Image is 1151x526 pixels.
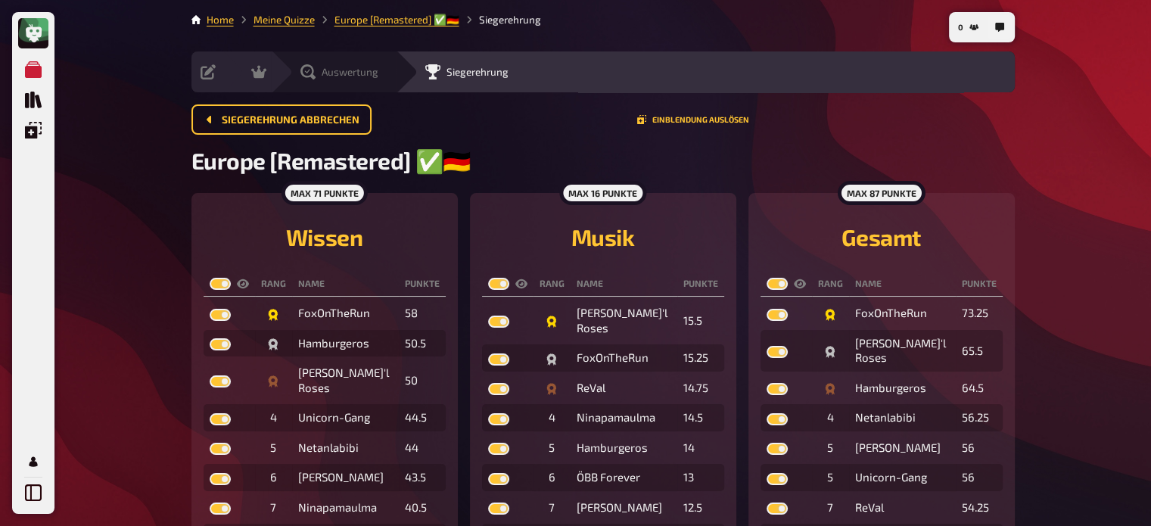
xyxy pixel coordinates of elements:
[191,147,471,174] span: Europe [Remastered] ✅​🇩🇪
[855,336,950,366] div: [PERSON_NAME]'l Roses
[399,359,446,401] td: 50
[855,470,950,485] div: Unicorn-Gang
[18,115,48,145] a: Einblendungen
[298,366,393,395] div: [PERSON_NAME]'l Roses
[322,66,378,78] span: Auswertung
[399,330,446,357] td: 50.5
[281,181,367,205] div: max 71 Punkte
[677,464,724,491] td: 13
[399,272,446,297] th: Punkte
[222,115,359,126] span: Siegerehrung abbrechen
[956,434,1003,462] td: 56
[956,494,1003,521] td: 54.25
[812,404,849,431] td: 4
[812,272,849,297] th: Rang
[677,434,724,462] td: 14
[298,306,393,321] div: FoxOnTheRun
[18,447,48,477] a: Mein Konto
[298,500,393,515] div: Ninapamaulma
[571,272,677,297] th: Name
[577,350,671,366] div: FoxOnTheRun
[204,223,446,251] h2: Wissen
[855,410,950,425] div: Netanlabibi
[577,381,671,396] div: ReVal
[18,85,48,115] a: Quiz Sammlung
[399,464,446,491] td: 43.5
[958,23,963,32] span: 0
[534,272,571,297] th: Rang
[577,306,671,335] div: [PERSON_NAME]'l Roses
[812,464,849,491] td: 5
[761,223,1003,251] h2: Gesamt
[577,500,671,515] div: [PERSON_NAME]
[577,470,671,485] div: ÖBB Forever
[812,434,849,462] td: 5
[298,336,393,351] div: Hamburgeros
[956,464,1003,491] td: 56
[837,181,925,205] div: max 87 Punkte
[298,410,393,425] div: Unicorn-Gang
[559,181,646,205] div: max 16 Punkte
[677,375,724,402] td: 14.75
[677,404,724,431] td: 14.5
[677,300,724,341] td: 15.5
[446,66,509,78] span: Siegerehrung
[812,494,849,521] td: 7
[298,470,393,485] div: [PERSON_NAME]
[952,15,985,39] button: 0
[482,223,724,251] h2: Musik
[459,12,541,27] li: Siegerehrung
[292,272,399,297] th: Name
[255,494,292,521] td: 7
[534,404,571,431] td: 4
[534,494,571,521] td: 7
[534,464,571,491] td: 6
[677,344,724,372] td: 15.25
[298,440,393,456] div: Netanlabibi
[18,54,48,85] a: Meine Quizze
[254,14,315,26] a: Meine Quizze
[855,440,950,456] div: [PERSON_NAME]
[534,434,571,462] td: 5
[255,464,292,491] td: 6
[956,330,1003,372] td: 65.5
[956,272,1003,297] th: Punkte
[677,272,724,297] th: Punkte
[255,434,292,462] td: 5
[255,404,292,431] td: 4
[334,14,459,26] a: Europe [Remastered] ✅​🇩🇪
[234,12,315,27] li: Meine Quizze
[956,375,1003,402] td: 64.5
[191,104,372,135] button: Siegerehrung abbrechen
[315,12,459,27] li: Europe [Remastered] ✅​🇩🇪
[849,272,956,297] th: Name
[956,300,1003,327] td: 73.25
[577,410,671,425] div: Ninapamaulma
[207,12,234,27] li: Home
[577,440,671,456] div: Hamburgeros
[855,500,950,515] div: ReVal
[399,434,446,462] td: 44
[637,115,749,124] button: Einblendung auslösen
[855,381,950,396] div: Hamburgeros
[399,300,446,327] td: 58
[956,404,1003,431] td: 56.25
[255,272,292,297] th: Rang
[399,404,446,431] td: 44.5
[855,306,950,321] div: FoxOnTheRun
[207,14,234,26] a: Home
[677,494,724,521] td: 12.5
[399,494,446,521] td: 40.5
